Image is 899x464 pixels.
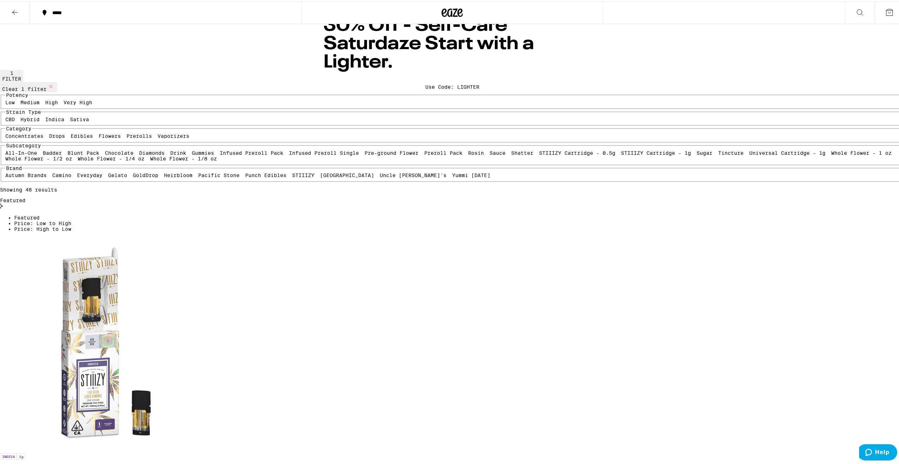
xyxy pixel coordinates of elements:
label: Heirbloom [164,171,193,177]
label: [GEOGRAPHIC_DATA] [320,171,374,177]
label: Everyday [77,171,102,177]
label: Preroll Pack [424,149,462,154]
label: Indica [45,115,64,121]
label: Medium [20,98,40,104]
iframe: Opens a widget where you can find more information [859,443,897,460]
label: Low [5,98,15,104]
label: Sugar [697,149,712,154]
label: Pre-ground Flower [365,149,419,154]
label: Vaporizers [158,132,189,137]
label: Prerolls [126,132,152,137]
label: Uncle [PERSON_NAME]'s [380,171,446,177]
label: Whole Flower - 1/2 oz [5,154,72,160]
legend: Brand [5,164,23,170]
label: Infused Preroll Single [289,149,359,154]
label: Gummies [192,149,214,154]
legend: Subcategory [5,141,42,147]
label: Gelato [108,171,127,177]
legend: Category [5,124,32,130]
span: Price: High to Low [14,225,71,230]
label: Very High [64,98,92,104]
label: Chocolate [105,149,134,154]
label: Drink [170,149,186,154]
label: Whole Flower - 1 oz [831,149,892,154]
label: STIIIZY [292,171,314,177]
label: Rosin [468,149,484,154]
div: 1 [2,69,21,75]
label: Flowers [99,132,121,137]
label: Universal Cartridge - 1g [749,149,826,154]
span: Featured [14,213,40,219]
label: Concentrates [5,132,43,137]
label: Diamonds [139,149,165,154]
span: Price: Low to High [14,219,71,225]
legend: Strain Type [5,108,42,113]
h1: 30% Off - Self-Care Saturdaze Start with a Lighter. [324,15,581,70]
label: Badder [43,149,62,154]
label: Infused Preroll Pack [220,149,283,154]
label: Whole Flower - 1/8 oz [150,154,217,160]
legend: Potency [5,91,29,96]
label: Sativa [70,115,89,121]
label: High [45,98,58,104]
label: Camino [52,171,71,177]
label: Sauce [490,149,505,154]
label: Hybrid [20,115,40,121]
label: GoldDrop [133,171,158,177]
label: Whole Flower - 1/4 oz [78,154,144,160]
label: Punch Edibles [245,171,286,177]
p: 1g [17,452,25,458]
label: Tincture [718,149,744,154]
label: STIIIZY Cartridge - 1g [621,149,691,154]
label: Autumn Brands [5,171,47,177]
label: Blunt Pack [67,149,99,154]
label: Yummi [DATE] [452,171,490,177]
label: Shatter [511,149,533,154]
label: STIIIZY Cartridge - 0.5g [539,149,615,154]
label: Edibles [71,132,93,137]
label: CBD [5,115,15,121]
div: Use Code: LIGHTER [425,83,479,88]
label: Drops [49,132,65,137]
label: Pacific Stone [198,171,239,177]
label: All-In-One [5,149,37,154]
